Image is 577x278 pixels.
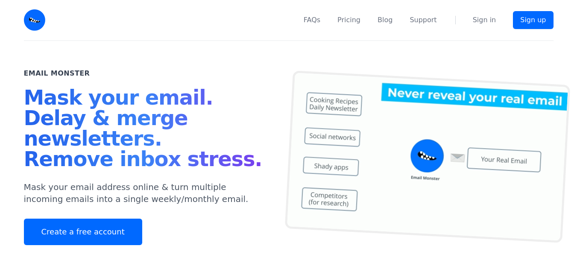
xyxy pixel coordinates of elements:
[24,87,268,173] h1: Mask your email. Delay & merge newsletters. Remove inbox stress.
[513,11,553,29] a: Sign up
[473,15,496,25] a: Sign in
[378,15,392,25] a: Blog
[24,181,268,205] p: Mask your email address online & turn multiple incoming emails into a single weekly/monthly email.
[24,68,90,79] h2: Email Monster
[284,70,570,243] img: temp mail, free temporary mail, Temporary Email
[337,15,360,25] a: Pricing
[24,9,45,31] img: Email Monster
[24,219,142,245] a: Create a free account
[410,15,436,25] a: Support
[304,15,320,25] a: FAQs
